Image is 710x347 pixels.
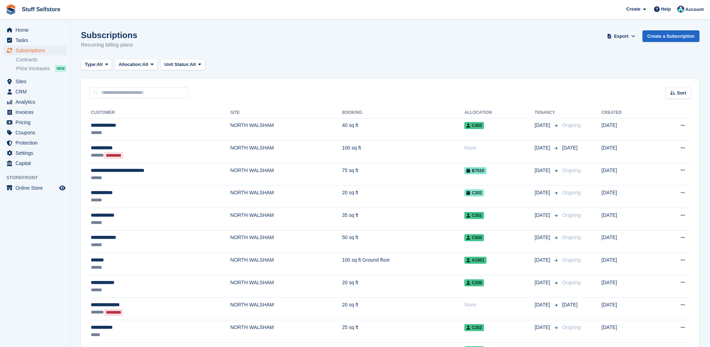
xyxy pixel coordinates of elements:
th: Allocation [464,107,535,118]
span: CRM [15,87,58,97]
td: [DATE] [602,163,653,185]
span: A1001 [464,257,486,264]
td: 100 sq ft [342,141,465,163]
span: Invoices [15,107,58,117]
span: C351 [464,212,484,219]
span: Subscriptions [15,45,58,55]
span: Ongoing [562,190,581,195]
span: Create [626,6,640,13]
button: Unit Status: All [161,59,205,71]
td: NORTH WALSHAM [230,320,342,343]
span: Ongoing [562,257,581,263]
a: Stuff Selfstore [19,4,63,15]
a: menu [4,128,67,138]
span: Online Store [15,183,58,193]
td: NORTH WALSHAM [230,230,342,253]
td: [DATE] [602,298,653,320]
td: NORTH WALSHAM [230,208,342,231]
span: All [97,61,103,68]
span: C202 [464,189,484,196]
th: Booking [342,107,465,118]
span: Type: [85,61,97,68]
button: Allocation: All [115,59,158,71]
td: 40 sq ft [342,118,465,141]
span: Ongoing [562,280,581,285]
td: 20 sq ft [342,298,465,320]
td: 100 sq ft Ground floor [342,253,465,275]
a: menu [4,35,67,45]
span: Unit Status: [164,61,190,68]
span: Ongoing [562,168,581,173]
a: menu [4,158,67,168]
td: [DATE] [602,320,653,343]
span: Pricing [15,117,58,127]
span: C208 [464,279,484,286]
a: menu [4,25,67,35]
span: All [190,61,196,68]
span: Sort [677,90,686,97]
td: NORTH WALSHAM [230,275,342,298]
a: Create a Subscription [642,30,699,42]
td: NORTH WALSHAM [230,163,342,185]
img: stora-icon-8386f47178a22dfd0bd8f6a31ec36ba5ce8667c1dd55bd0f319d3a0aa187defe.svg [6,4,16,15]
span: Settings [15,148,58,158]
span: [DATE] [562,145,578,151]
span: Help [661,6,671,13]
span: [DATE] [535,144,552,152]
span: Export [614,33,628,40]
td: [DATE] [602,275,653,298]
a: menu [4,97,67,107]
span: Tasks [15,35,58,45]
span: All [142,61,148,68]
td: [DATE] [602,230,653,253]
span: [DATE] [535,167,552,174]
a: Preview store [58,184,67,192]
span: Ongoing [562,122,581,128]
span: B7510 [464,167,486,174]
td: 35 sq ft [342,208,465,231]
span: Storefront [6,174,70,181]
span: Home [15,25,58,35]
td: 20 sq ft [342,185,465,208]
span: Sites [15,77,58,86]
a: menu [4,148,67,158]
td: 50 sq ft [342,230,465,253]
span: Capital [15,158,58,168]
th: Tenancy [535,107,559,118]
h1: Subscriptions [81,30,137,40]
span: [DATE] [535,279,552,286]
button: Export [606,30,637,42]
td: 75 sq ft [342,163,465,185]
th: Customer [89,107,230,118]
a: menu [4,77,67,86]
a: Price increases NEW [16,65,67,72]
p: Recurring billing plans [81,41,137,49]
span: [DATE] [535,234,552,241]
a: menu [4,45,67,55]
td: [DATE] [602,208,653,231]
span: Ongoing [562,235,581,240]
img: Simon Gardner [677,6,684,13]
div: NEW [55,65,67,72]
span: Analytics [15,97,58,107]
span: C504 [464,234,484,241]
td: NORTH WALSHAM [230,253,342,275]
a: menu [4,183,67,193]
span: [DATE] [535,212,552,219]
span: [DATE] [535,301,552,309]
td: NORTH WALSHAM [230,298,342,320]
td: [DATE] [602,118,653,141]
td: 25 sq ft [342,320,465,343]
span: C252 [464,324,484,331]
div: None [464,301,535,309]
td: [DATE] [602,185,653,208]
td: NORTH WALSHAM [230,141,342,163]
a: menu [4,87,67,97]
td: [DATE] [602,141,653,163]
td: NORTH WALSHAM [230,185,342,208]
a: menu [4,138,67,148]
span: [DATE] [535,189,552,196]
span: [DATE] [562,302,578,308]
span: Ongoing [562,324,581,330]
th: Site [230,107,342,118]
